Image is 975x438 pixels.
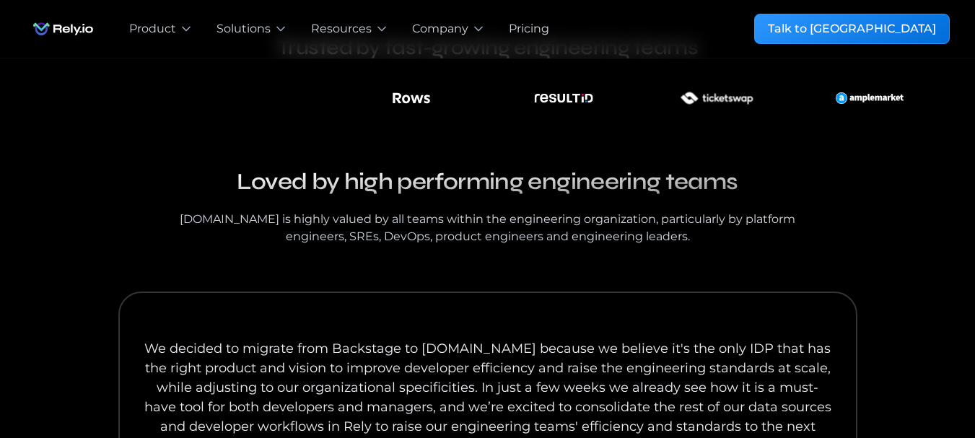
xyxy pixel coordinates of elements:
[533,78,595,118] img: An illustration of an explorer using binoculars
[509,20,549,38] a: Pricing
[412,20,468,38] div: Company
[78,87,133,109] img: An illustration of an explorer using binoculars
[754,14,950,44] a: Talk to [GEOGRAPHIC_DATA]
[311,20,372,38] div: Resources
[217,20,271,38] div: Solutions
[170,165,805,199] h3: Loved by high performing engineering teams
[129,20,176,38] div: Product
[768,20,936,38] div: Talk to [GEOGRAPHIC_DATA]
[170,211,805,245] div: [DOMAIN_NAME] is highly valued by all teams within the engineering organization, particularly by ...
[836,78,904,118] img: An illustration of an explorer using binoculars
[391,78,432,118] img: An illustration of an explorer using binoculars
[662,78,771,118] img: An illustration of an explorer using binoculars
[26,14,100,43] img: Rely.io logo
[26,14,100,43] a: home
